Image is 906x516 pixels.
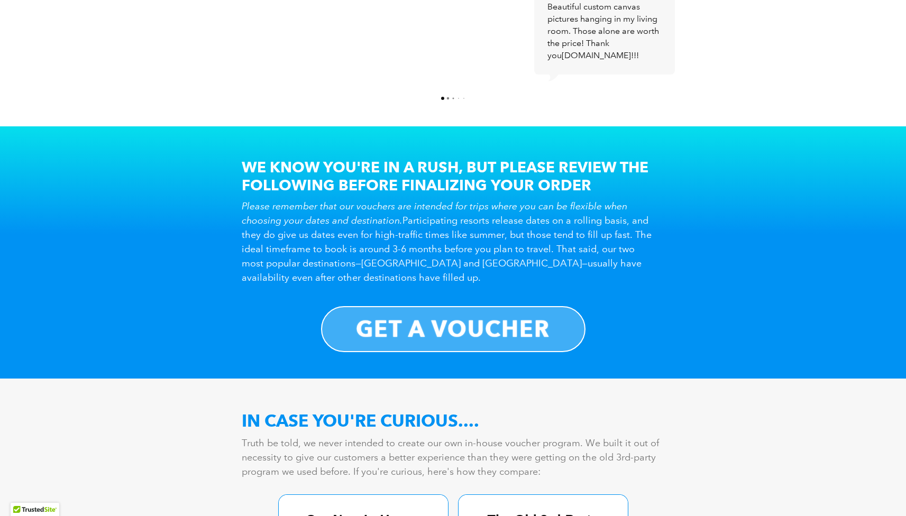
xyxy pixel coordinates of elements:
[242,410,665,431] h2: IN CASE YOU'RE CURIOUS....
[242,158,648,194] b: WE KNOW YOU'RE IN A RUSH, BUT PLEASE REVIEW THE FOLLOWING BEFORE FINALIZING YOUR ORDER
[356,315,550,343] b: GET A VOUCHER
[242,437,659,477] span: Truth be told, we never intended to create our own in-house voucher program. We built it out of n...
[321,306,585,352] a: GET A VOUCHER
[242,200,627,226] em: Please remember that our vouchers are intended for trips where you can be flexible when choosing ...
[242,200,652,283] span: Participating resorts release dates on a rolling basis, and they do give us dates even for high-t...
[562,50,631,60] a: [DOMAIN_NAME]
